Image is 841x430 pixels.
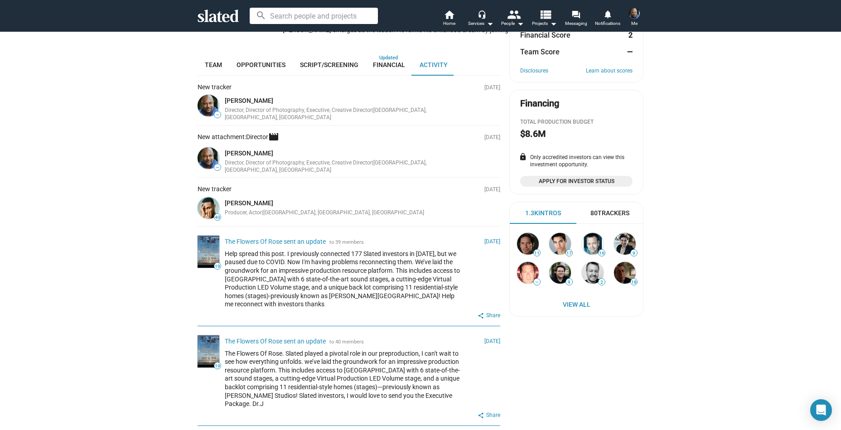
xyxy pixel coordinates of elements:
[532,18,557,29] span: Projects
[214,165,221,170] span: —
[214,363,221,369] span: 19
[517,233,539,255] img: Michael Teh
[225,349,462,408] div: The Flowers Of Rose. Slated played a pivotal role in our preproduction, I can't wait to see how e...
[582,233,604,255] img: Thomas Konkle
[810,399,832,421] div: Open Intercom Messenger
[520,128,546,140] h2: $8.6M
[329,239,364,245] span: to 39 members
[478,313,484,319] mat-icon: share
[484,18,495,29] mat-icon: arrow_drop_down
[214,215,221,220] span: 40
[599,280,605,285] span: 2
[478,10,486,18] mat-icon: headset_mic
[433,9,465,29] a: Home
[412,54,455,76] a: Activity
[623,6,645,30] button: Xavier Arco RiversMe
[501,18,524,29] div: People
[366,54,412,76] a: Financial
[198,54,229,76] a: Team
[520,154,633,169] div: Only accredited investors can view this investment opportunity.
[517,262,539,284] img: Alex Drosin
[444,9,454,20] mat-icon: home
[520,97,559,110] div: Financing
[566,280,572,285] span: 9
[196,195,221,221] a: Zachary S. Williams
[484,338,500,345] p: [DATE]
[373,61,405,68] span: Financial
[225,199,273,207] a: [PERSON_NAME]
[229,54,293,76] a: Opportunities
[300,61,358,68] span: Script/Screening
[624,47,633,57] dd: —
[528,9,560,29] button: Projects
[624,30,633,40] dd: 2
[420,61,448,68] span: Activity
[549,262,571,284] img: Adrian Esposito
[599,251,605,256] span: 16
[519,153,527,161] mat-icon: lock
[205,61,222,68] span: Team
[486,412,500,419] span: Share
[520,119,633,126] div: Total Production budget
[548,18,559,29] mat-icon: arrow_drop_down
[196,145,221,171] a: Xavier Arco Rivers
[614,262,636,284] img: Duane Daniels
[520,176,633,187] a: Apply for Investor Status
[520,68,548,75] a: Disclosures
[484,238,500,246] p: [DATE]
[214,264,221,269] span: 19
[534,280,540,285] span: —
[603,10,612,18] mat-icon: notifications
[484,134,500,141] p: [DATE]
[614,233,636,255] img: Astrit Alihajdaraj
[225,107,462,121] div: Director, Director of Photography, Executive, Creative Director | [GEOGRAPHIC_DATA], [GEOGRAPHIC_...
[629,8,640,19] img: Xavier Arco Rivers
[196,93,221,118] a: Xavier Arco Rivers
[198,197,219,219] img: Zachary S. Williams
[486,312,500,319] span: Share
[519,296,634,313] span: View All
[214,112,221,117] span: —
[198,133,462,144] div: New attachment:
[465,9,497,29] button: Services
[520,47,560,57] dt: Team Score
[571,10,580,19] mat-icon: forum
[478,412,484,419] mat-icon: share
[225,150,273,157] a: [PERSON_NAME]
[631,18,638,29] span: Me
[592,9,623,29] a: Notifications
[549,233,571,255] img: Davi Santos
[443,18,455,29] span: Home
[484,84,500,92] p: [DATE]
[582,262,604,284] img: Aaron Mark Brown
[512,296,641,313] a: View All
[246,133,282,140] span: Director
[225,250,462,309] div: Help spread this post. I previously connected 177 Slated investors in [DATE], but we paused due t...
[225,97,273,104] a: [PERSON_NAME]
[526,177,627,186] span: Apply for Investor Status
[534,251,540,256] span: 11
[475,410,500,421] button: Share
[468,18,493,29] div: Services
[268,136,279,147] mat-icon: movie
[237,61,285,68] span: Opportunities
[497,9,528,29] button: People
[631,280,637,285] span: 18
[198,83,462,92] div: New tracker
[329,339,364,345] span: to 40 members
[590,209,629,217] div: 80 Trackers
[293,54,366,76] a: Script/Screening
[515,18,526,29] mat-icon: arrow_drop_down
[586,68,633,75] a: Learn about scores
[250,8,378,24] input: Search people and projects
[595,18,620,29] span: Notifications
[225,159,462,174] div: Director, Director of Photography, Executive, Creative Director | [GEOGRAPHIC_DATA], [GEOGRAPHIC_...
[225,237,326,246] div: The Flowers Of Rose sent an update
[566,251,572,256] span: 17
[565,18,587,29] span: Messaging
[484,186,500,193] p: [DATE]
[225,337,326,346] div: The Flowers Of Rose sent an update
[198,185,462,193] div: New tracker
[560,9,592,29] a: Messaging
[525,209,561,217] div: 1.3k Intros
